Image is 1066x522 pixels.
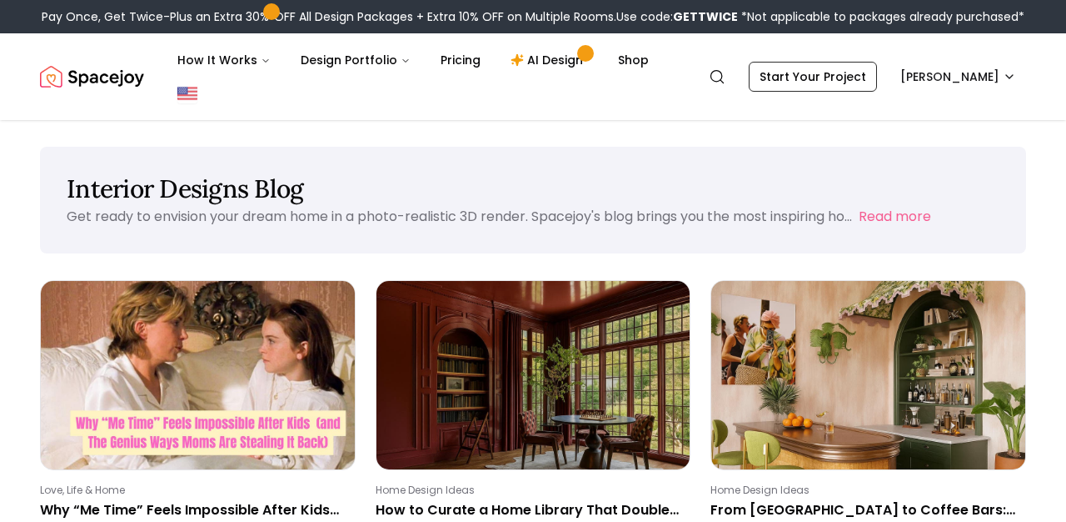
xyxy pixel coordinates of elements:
img: How to Curate a Home Library That Doubles as a Stunning Design Feature [376,281,690,469]
p: Love, Life & Home [40,484,349,497]
p: Home Design Ideas [710,484,1019,497]
h1: Interior Designs Blog [67,173,999,203]
nav: Global [40,33,1026,120]
img: United States [177,83,197,103]
a: AI Design [497,43,601,77]
button: Design Portfolio [287,43,424,77]
nav: Main [164,43,662,77]
button: [PERSON_NAME] [890,62,1026,92]
span: *Not applicable to packages already purchased* [738,8,1024,25]
img: Spacejoy Logo [40,60,144,93]
a: Start Your Project [749,62,877,92]
img: From Kitchen Islands to Coffee Bars: The Entertaining Trends Defining Homes in 2025 [711,281,1025,469]
p: Get ready to envision your dream home in a photo-realistic 3D render. Spacejoy's blog brings you ... [67,207,852,226]
button: How It Works [164,43,284,77]
a: Pricing [427,43,494,77]
a: Shop [605,43,662,77]
div: Pay Once, Get Twice-Plus an Extra 30% OFF All Design Packages + Extra 10% OFF on Multiple Rooms. [42,8,1024,25]
button: Read more [859,207,931,227]
p: Why “Me Time” Feels Impossible After Kids (and The Genius Ways Moms Are Stealing It Back) [40,500,349,520]
p: How to Curate a Home Library That Doubles as a Stunning Design Feature [376,500,685,520]
a: Spacejoy [40,60,144,93]
p: Home Design Ideas [376,484,685,497]
span: Use code: [616,8,738,25]
b: GETTWICE [673,8,738,25]
p: From [GEOGRAPHIC_DATA] to Coffee Bars: The Entertaining Trends Defining Homes in [DATE] [710,500,1019,520]
img: Why “Me Time” Feels Impossible After Kids (and The Genius Ways Moms Are Stealing It Back) [41,281,355,469]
